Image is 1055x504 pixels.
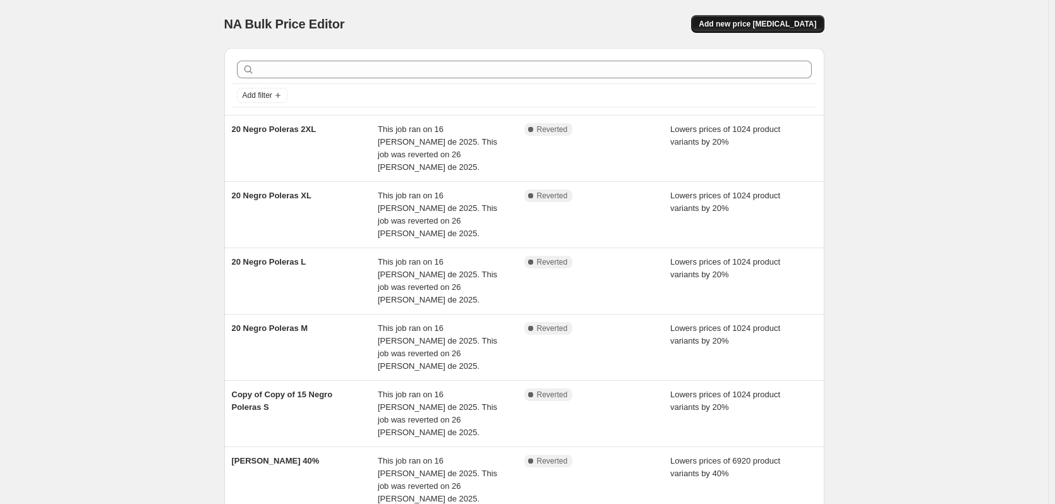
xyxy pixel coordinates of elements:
[232,456,320,465] span: [PERSON_NAME] 40%
[378,390,497,437] span: This job ran on 16 [PERSON_NAME] de 2025. This job was reverted on 26 [PERSON_NAME] de 2025.
[537,257,568,267] span: Reverted
[670,390,780,412] span: Lowers prices of 1024 product variants by 20%
[378,191,497,238] span: This job ran on 16 [PERSON_NAME] de 2025. This job was reverted on 26 [PERSON_NAME] de 2025.
[232,191,311,200] span: 20 Negro Poleras XL
[670,124,780,147] span: Lowers prices of 1024 product variants by 20%
[243,90,272,100] span: Add filter
[537,390,568,400] span: Reverted
[537,124,568,135] span: Reverted
[378,124,497,172] span: This job ran on 16 [PERSON_NAME] de 2025. This job was reverted on 26 [PERSON_NAME] de 2025.
[232,323,308,333] span: 20 Negro Poleras M
[537,191,568,201] span: Reverted
[670,323,780,345] span: Lowers prices of 1024 product variants by 20%
[670,456,780,478] span: Lowers prices of 6920 product variants by 40%
[670,257,780,279] span: Lowers prices of 1024 product variants by 20%
[378,323,497,371] span: This job ran on 16 [PERSON_NAME] de 2025. This job was reverted on 26 [PERSON_NAME] de 2025.
[670,191,780,213] span: Lowers prices of 1024 product variants by 20%
[232,124,316,134] span: 20 Negro Poleras 2XL
[224,17,345,31] span: NA Bulk Price Editor
[237,88,287,103] button: Add filter
[691,15,824,33] button: Add new price [MEDICAL_DATA]
[232,390,333,412] span: Copy of Copy of 15 Negro Poleras S
[378,257,497,304] span: This job ran on 16 [PERSON_NAME] de 2025. This job was reverted on 26 [PERSON_NAME] de 2025.
[232,257,306,267] span: 20 Negro Poleras L
[699,19,816,29] span: Add new price [MEDICAL_DATA]
[378,456,497,503] span: This job ran on 16 [PERSON_NAME] de 2025. This job was reverted on 26 [PERSON_NAME] de 2025.
[537,456,568,466] span: Reverted
[537,323,568,333] span: Reverted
